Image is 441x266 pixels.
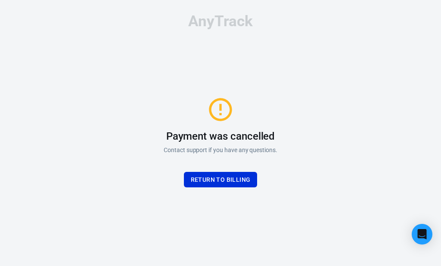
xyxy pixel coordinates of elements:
p: Contact support if you have any questions. [164,146,277,155]
button: Return to billing [184,172,258,188]
h3: Payment was cancelled [166,130,275,142]
div: AnyTrack [91,14,350,29]
div: Open Intercom Messenger [412,224,432,245]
